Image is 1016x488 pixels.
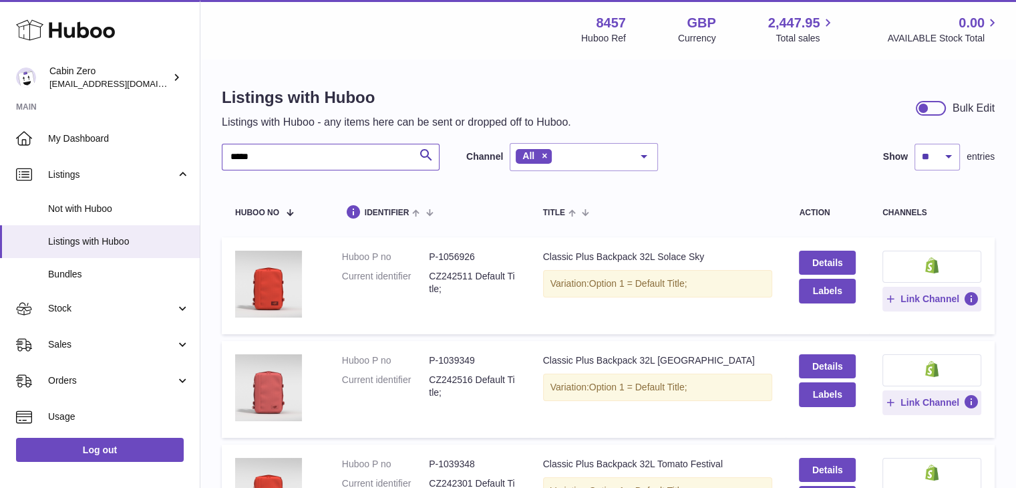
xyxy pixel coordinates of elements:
[49,78,196,89] span: [EMAIL_ADDRESS][DOMAIN_NAME]
[235,354,302,421] img: Classic Plus Backpack 32L Peach Valley
[365,209,409,217] span: identifier
[887,32,1000,45] span: AVAILABLE Stock Total
[768,14,820,32] span: 2,447.95
[342,374,429,399] dt: Current identifier
[429,354,516,367] dd: P-1039349
[776,32,835,45] span: Total sales
[959,14,985,32] span: 0.00
[543,374,773,401] div: Variation:
[429,251,516,263] dd: P-1056926
[466,150,503,163] label: Channel
[48,410,190,423] span: Usage
[48,338,176,351] span: Sales
[48,302,176,315] span: Stock
[48,203,190,215] span: Not with Huboo
[16,438,184,462] a: Log out
[48,374,176,387] span: Orders
[589,278,687,289] span: Option 1 = Default Title;
[882,390,981,414] button: Link Channel
[222,87,571,108] h1: Listings with Huboo
[48,132,190,145] span: My Dashboard
[799,209,855,217] div: action
[581,32,626,45] div: Huboo Ref
[16,68,36,88] img: internalAdmin-8457@internal.huboo.com
[768,14,836,45] a: 2,447.95 Total sales
[799,354,855,378] a: Details
[522,150,534,161] span: All
[799,251,855,275] a: Details
[429,270,516,295] dd: CZ242511 Default Title;
[799,279,855,303] button: Labels
[596,14,626,32] strong: 8457
[342,458,429,471] dt: Huboo P no
[235,209,279,217] span: Huboo no
[589,382,687,392] span: Option 1 = Default Title;
[799,382,855,406] button: Labels
[342,270,429,295] dt: Current identifier
[429,458,516,471] dd: P-1039348
[883,150,908,163] label: Show
[882,209,981,217] div: channels
[543,251,773,263] div: Classic Plus Backpack 32L Solace Sky
[799,458,855,482] a: Details
[342,251,429,263] dt: Huboo P no
[543,458,773,471] div: Classic Plus Backpack 32L Tomato Festival
[887,14,1000,45] a: 0.00 AVAILABLE Stock Total
[953,101,995,116] div: Bulk Edit
[342,354,429,367] dt: Huboo P no
[235,251,302,318] img: Classic Plus Backpack 32L Solace Sky
[967,150,995,163] span: entries
[543,270,773,297] div: Variation:
[925,361,939,377] img: shopify-small.png
[48,268,190,281] span: Bundles
[925,465,939,481] img: shopify-small.png
[429,374,516,399] dd: CZ242516 Default Title;
[543,354,773,367] div: Classic Plus Backpack 32L [GEOGRAPHIC_DATA]
[687,14,715,32] strong: GBP
[48,235,190,248] span: Listings with Huboo
[222,115,571,130] p: Listings with Huboo - any items here can be sent or dropped off to Huboo.
[49,65,170,90] div: Cabin Zero
[543,209,565,217] span: title
[882,287,981,311] button: Link Channel
[900,293,959,305] span: Link Channel
[678,32,716,45] div: Currency
[900,396,959,408] span: Link Channel
[925,257,939,273] img: shopify-small.png
[48,168,176,181] span: Listings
